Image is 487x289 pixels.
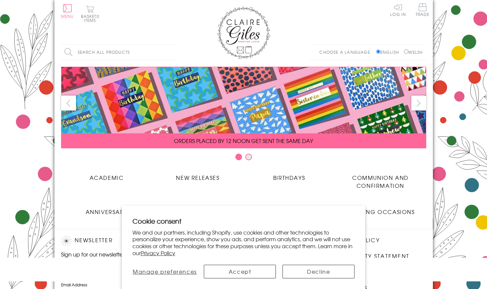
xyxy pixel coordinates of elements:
a: Communion and Confirmation [335,169,426,189]
p: Sign up for our newsletter to receive the latest product launches, news and offers directly to yo... [61,250,174,274]
p: Choose a language: [319,49,375,55]
span: Birthdays [273,174,305,181]
button: prev [61,96,76,110]
label: English [376,49,402,55]
button: Carousel Page 1 (Current Slide) [235,154,242,160]
div: Carousel Pagination [61,153,426,164]
a: Academic [61,169,152,181]
h2: Newsletter [61,236,174,246]
h2: Cookie consent [132,216,355,226]
button: Accept [204,265,276,278]
input: Welsh [404,49,408,54]
button: Carousel Page 2 [245,154,252,160]
span: ORDERS PLACED BY 12 NOON GET SENT THE SAME DAY [174,137,313,145]
button: next [411,96,426,110]
p: We and our partners, including Shopify, use cookies and other technologies to personalize your ex... [132,229,355,256]
label: Welsh [404,49,423,55]
a: Anniversary [61,203,152,216]
span: Manage preferences [133,267,197,275]
a: Privacy Policy [141,249,175,257]
input: Search [171,45,177,60]
span: Menu [61,13,74,19]
span: Anniversary [86,208,128,216]
button: Menu [61,4,74,18]
span: Communion and Confirmation [352,174,409,189]
a: Trade [416,3,430,18]
a: Age Cards [152,203,244,216]
input: Search all products [61,45,177,60]
span: Trade [416,3,430,16]
button: Manage preferences [132,265,197,278]
a: Wedding Occasions [335,203,426,216]
span: New Releases [176,174,219,181]
button: Basket0 items [81,5,99,22]
input: English [376,49,380,54]
span: Wedding Occasions [346,208,415,216]
span: Academic [90,174,124,181]
a: Sympathy [244,203,335,216]
a: Birthdays [244,169,335,181]
label: Email Address [61,282,174,288]
a: Log In [390,3,406,16]
a: New Releases [152,169,244,181]
button: Decline [283,265,355,278]
a: Accessibility Statement [327,252,409,261]
span: 0 items [84,13,99,23]
img: Claire Giles Greetings Cards [217,7,270,59]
